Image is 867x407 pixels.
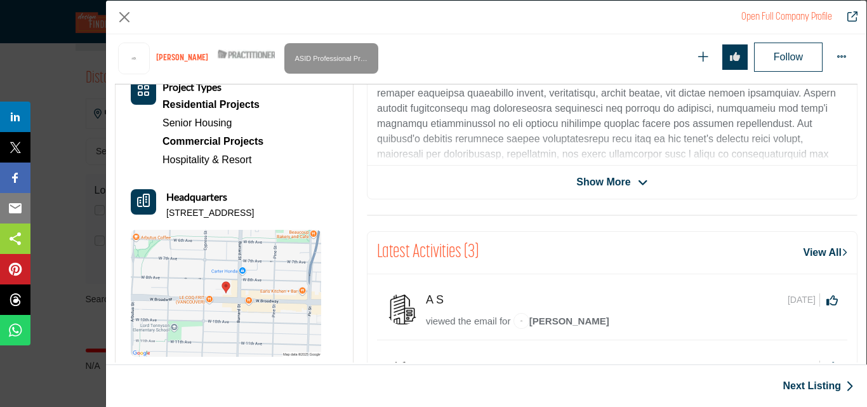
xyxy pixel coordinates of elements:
b: Headquarters [166,189,227,204]
span: [DATE] [788,293,820,307]
button: Headquarter icon [131,189,156,215]
img: Location Map [131,230,321,357]
b: Project Types [162,81,222,93]
span: viewed the email for [426,316,510,326]
a: View All [804,245,847,260]
h2: Latest Activities (3) [377,241,479,264]
button: More Options [829,44,854,70]
button: Category Icon [131,79,156,105]
img: avtar-image [387,361,418,392]
h1: [PERSON_NAME] [156,53,208,64]
img: avtar-image [387,293,418,325]
span: Show More [576,175,630,190]
span: [DATE] [788,361,820,374]
h5: A S [426,293,455,307]
a: Senior Housing [162,117,232,128]
a: Next Listing [783,378,854,394]
a: Commercial Projects [162,132,263,151]
button: Follow [754,43,823,72]
span: [PERSON_NAME] [513,316,609,326]
span: ASID Professional Practitioner [289,46,373,70]
p: a COO Operations [458,361,543,376]
div: Involve the design, construction, or renovation of spaces used for business purposes such as offi... [162,132,263,151]
button: Close [115,8,134,27]
a: Project Types [162,82,222,93]
div: Types of projects range from simple residential renovations to highly complex commercial initiati... [162,95,263,114]
img: image [513,313,529,329]
i: Click to Like this activity [826,295,838,306]
p: [STREET_ADDRESS] [166,207,254,220]
i: Click to Like this activity [826,361,838,373]
a: Residential Projects [162,95,263,114]
a: image[PERSON_NAME] [513,314,609,330]
a: Redirect to doris-hager [838,10,857,25]
img: ASID Qualified Practitioners [218,46,275,62]
a: Hospitality & Resort [162,154,252,165]
img: doris-hager logo [118,43,150,74]
a: Redirect to doris-hager [741,12,832,22]
h5: M S [426,361,455,375]
p: Lor ipsumdol sitame cons ad el sed doeiusmod te inc utlabore etdolo magnaali, enimadmi ven qui no... [377,40,847,208]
